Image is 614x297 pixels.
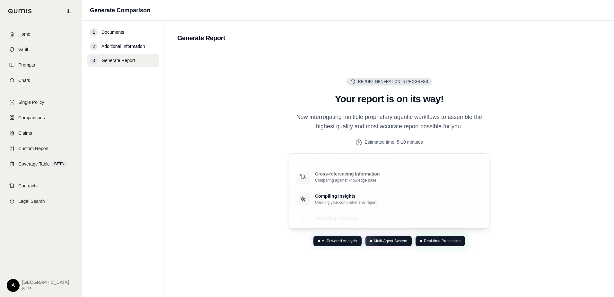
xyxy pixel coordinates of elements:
a: Contracts [4,179,78,193]
a: Comparisons [4,111,78,125]
p: Identifying and organizing crucial information [315,156,391,161]
a: Custom Report [4,141,78,156]
span: Generate Report [101,57,135,64]
span: Report Generation in Progress [358,79,428,84]
span: Home [18,31,30,37]
span: Chats [18,77,30,84]
div: A [7,279,20,292]
p: Validating Accuracy [315,215,379,221]
span: BETA [52,161,66,167]
button: Collapse sidebar [64,6,74,16]
span: Prompts [18,62,35,68]
p: Comparing against knowledge base [315,178,380,183]
span: Real-time Processing [424,239,460,244]
span: AI-Powered Analysis [322,239,357,244]
a: Legal Search [4,194,78,208]
span: Legal Search [18,198,45,204]
h1: Generate Comparison [90,6,150,15]
span: Documents [101,29,124,35]
div: 1 [90,28,98,36]
img: Qumis Logo [8,9,32,14]
a: Vault [4,42,78,57]
span: Coverage Table [18,161,50,167]
p: Cross-referencing Information [315,171,380,177]
a: Claims [4,126,78,140]
span: Claims [18,130,32,136]
span: NFP [22,285,69,292]
p: Now interrogating multiple proprietary agentic workflows to assemble the highest quality and most... [289,113,489,131]
a: Chats [4,73,78,87]
p: Compiling Insights [315,193,376,199]
a: Single Policy [4,95,78,109]
span: Estimated time: 5-10 minutes [364,139,423,146]
p: Creating your comprehensive report [315,200,376,205]
span: Multi-Agent System [374,239,407,244]
h2: Generate Report [177,33,601,42]
span: Comparisons [18,114,45,121]
p: Ensuring data precision and reliability [315,222,379,227]
h2: Your report is on its way! [289,93,489,105]
span: Vault [18,46,28,53]
span: Contracts [18,183,38,189]
div: 3 [90,57,98,64]
a: Coverage TableBETA [4,157,78,171]
div: 2 [90,42,98,50]
a: Prompts [4,58,78,72]
span: [GEOGRAPHIC_DATA] [22,279,69,285]
a: Home [4,27,78,41]
span: Custom Report [18,145,48,152]
span: Additional Information [101,43,145,50]
p: Extracting Key Data Points [315,148,391,155]
span: Single Policy [18,99,44,105]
